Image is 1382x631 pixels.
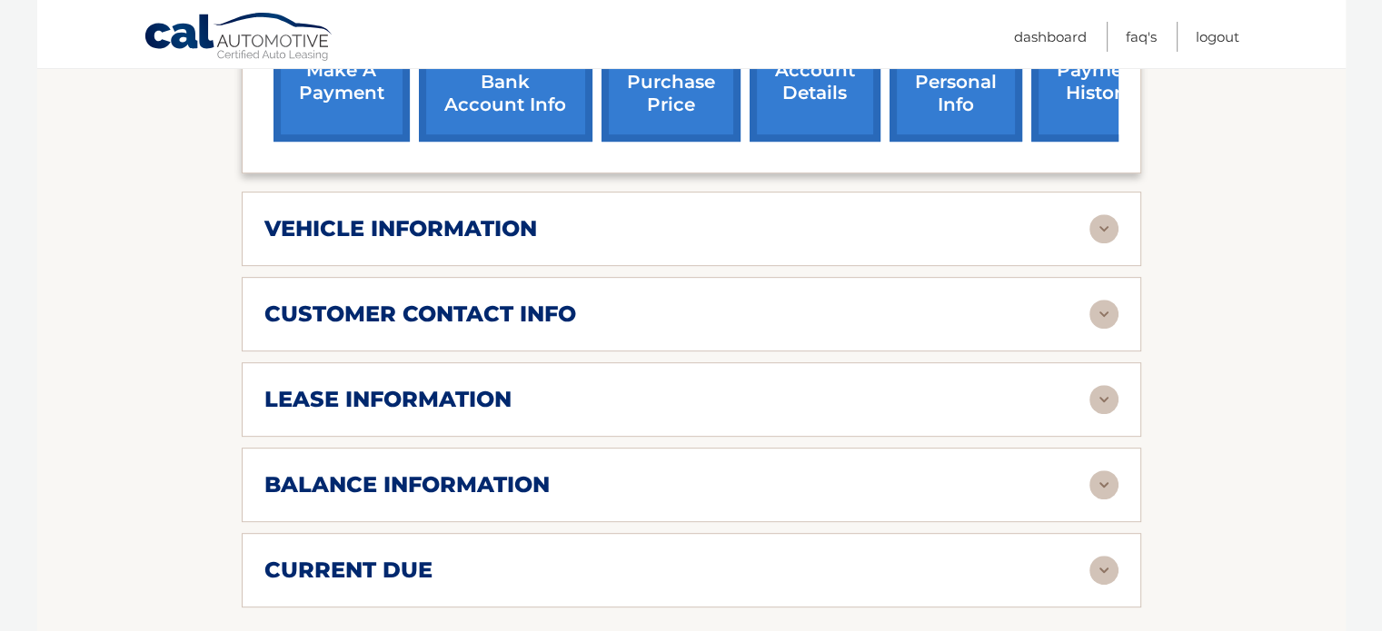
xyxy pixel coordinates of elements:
a: make a payment [273,23,410,142]
a: update personal info [890,23,1022,142]
a: FAQ's [1126,22,1157,52]
img: accordion-rest.svg [1089,556,1119,585]
h2: balance information [264,471,550,498]
img: accordion-rest.svg [1089,214,1119,243]
img: accordion-rest.svg [1089,470,1119,499]
a: Logout [1196,22,1239,52]
a: Add/Remove bank account info [419,23,592,142]
img: accordion-rest.svg [1089,300,1119,329]
h2: vehicle information [264,215,537,242]
a: Dashboard [1014,22,1087,52]
a: request purchase price [602,23,741,142]
h2: customer contact info [264,301,576,328]
a: account details [750,23,880,142]
h2: current due [264,557,432,584]
h2: lease information [264,386,512,413]
img: accordion-rest.svg [1089,385,1119,414]
a: payment history [1031,23,1168,142]
a: Cal Automotive [144,12,334,64]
